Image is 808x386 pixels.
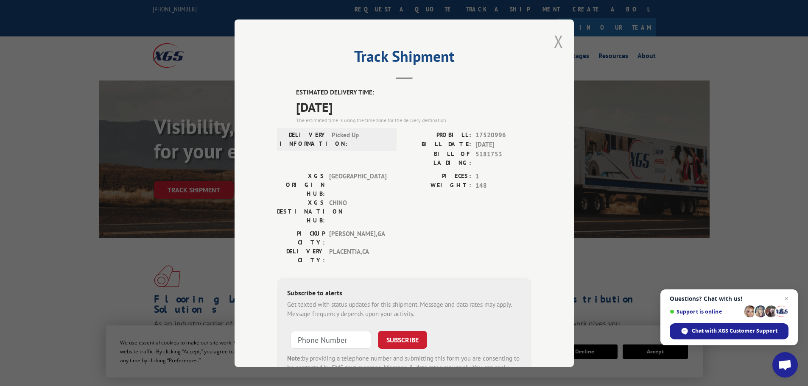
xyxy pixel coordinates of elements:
span: 5181753 [475,149,531,167]
div: Get texted with status updates for this shipment. Message and data rates may apply. Message frequ... [287,300,521,319]
a: Open chat [772,352,798,378]
span: PLACENTIA , CA [329,247,386,264]
div: by providing a telephone number and submitting this form you are consenting to be contacted by SM... [287,353,521,382]
span: Chat with XGS Customer Support [670,323,788,339]
label: BILL OF LADING: [404,149,471,167]
label: XGS DESTINATION HUB: [277,198,325,225]
label: DELIVERY INFORMATION: [280,130,327,148]
button: SUBSCRIBE [378,330,427,348]
button: Close modal [554,30,563,53]
span: Picked Up [332,130,389,148]
label: PICKUP CITY: [277,229,325,247]
label: BILL DATE: [404,140,471,150]
span: 17520996 [475,130,531,140]
label: WEIGHT: [404,181,471,191]
label: DELIVERY CITY: [277,247,325,264]
span: CHINO [329,198,386,225]
span: Support is online [670,308,741,315]
span: Chat with XGS Customer Support [692,327,777,335]
span: [DATE] [296,97,531,116]
div: Subscribe to alerts [287,287,521,300]
span: [GEOGRAPHIC_DATA] [329,171,386,198]
label: PROBILL: [404,130,471,140]
strong: Note: [287,354,302,362]
h2: Track Shipment [277,50,531,67]
span: [DATE] [475,140,531,150]
label: ESTIMATED DELIVERY TIME: [296,88,531,97]
div: The estimated time is using the time zone for the delivery destination. [296,116,531,124]
input: Phone Number [291,330,371,348]
span: 1 [475,171,531,181]
span: 148 [475,181,531,191]
span: [PERSON_NAME] , GA [329,229,386,247]
label: PIECES: [404,171,471,181]
label: XGS ORIGIN HUB: [277,171,325,198]
span: Questions? Chat with us! [670,295,788,302]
